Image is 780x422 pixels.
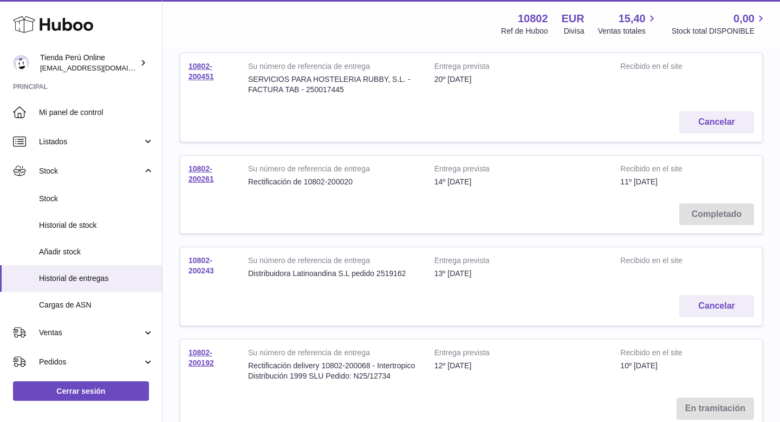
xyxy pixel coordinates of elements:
[679,111,754,133] button: Cancelar
[733,11,755,26] span: 0,00
[188,164,214,183] a: 10802-200261
[620,177,658,186] span: 11º [DATE]
[598,11,658,36] a: 15,40 Ventas totales
[562,11,584,26] strong: EUR
[434,74,604,85] div: 20º [DATE]
[39,220,154,231] span: Historial de stock
[39,357,142,367] span: Pedidos
[39,273,154,284] span: Historial de entregas
[40,63,159,72] span: [EMAIL_ADDRESS][DOMAIN_NAME]
[434,268,604,279] div: 13º [DATE]
[39,137,142,147] span: Listados
[620,361,658,370] span: 10º [DATE]
[672,26,767,36] span: Stock total DISPONIBLE
[434,255,604,268] strong: Entrega prevista
[679,295,754,317] button: Cancelar
[434,177,604,187] div: 14º [DATE]
[518,11,548,26] strong: 10802
[620,61,708,74] strong: Recibido en el site
[434,61,604,74] strong: Entrega prevista
[434,164,604,177] strong: Entrega prevista
[619,11,646,26] span: 15,40
[39,300,154,310] span: Cargas de ASN
[248,177,418,187] div: Rectificación de 10802-200020
[248,74,418,95] div: SERVICIOS PARA HOSTELERIA RUBBY, S.L. - FACTURA TAB - 250017445
[248,164,418,177] strong: Su número de referencia de entrega
[620,348,708,361] strong: Recibido en el site
[672,11,767,36] a: 0,00 Stock total DISPONIBLE
[39,328,142,338] span: Ventas
[620,255,708,268] strong: Recibido en el site
[13,55,29,71] img: contacto@tiendaperuonline.com
[434,348,604,361] strong: Entrega prevista
[188,62,214,81] a: 10802-200451
[248,268,418,279] div: Distribuidora Latinoandina S.L pedido 2519162
[620,164,708,177] strong: Recibido en el site
[40,53,138,73] div: Tienda Perú Online
[39,194,154,204] span: Stock
[188,348,214,367] a: 10802-200192
[188,256,214,275] a: 10802-200243
[248,255,418,268] strong: Su número de referencia de entrega
[248,61,418,74] strong: Su número de referencia de entrega
[434,361,604,371] div: 12º [DATE]
[501,26,548,36] div: Ref de Huboo
[248,361,418,381] div: Rectificación delivery 10802-200068 - Intertropico Distribución 1999 SLU Pedido: N25/12734
[39,166,142,176] span: Stock
[248,348,418,361] strong: Su número de referencia de entrega
[39,247,154,257] span: Añadir stock
[13,381,149,401] a: Cerrar sesión
[598,26,658,36] span: Ventas totales
[39,107,154,118] span: Mi panel de control
[564,26,584,36] div: Divisa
